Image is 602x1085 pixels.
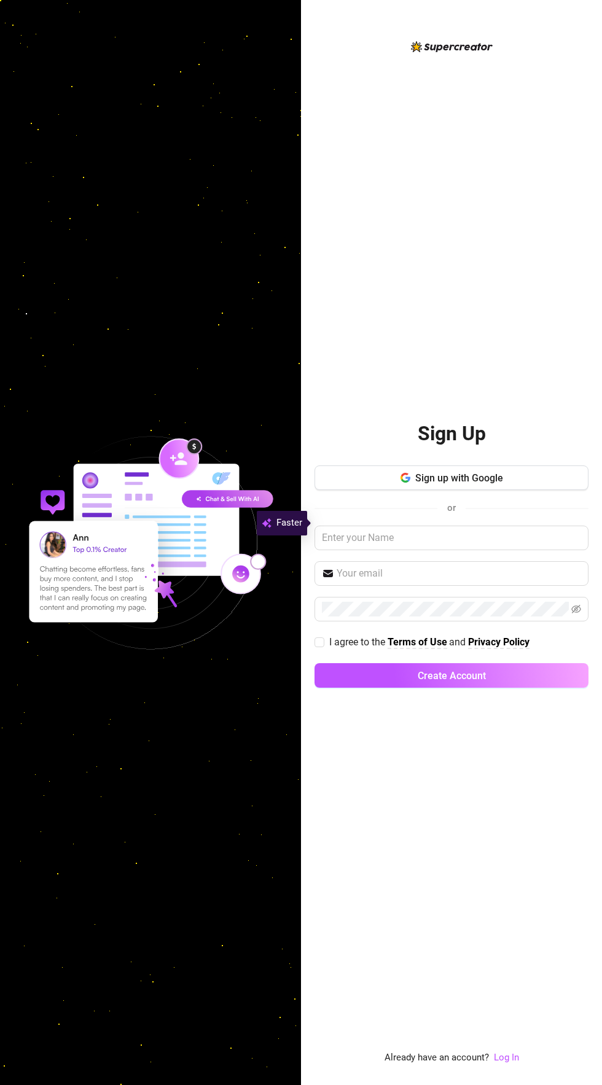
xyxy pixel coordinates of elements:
span: Sign up with Google [415,472,503,484]
span: Faster [276,516,302,531]
span: Already have an account? [385,1051,489,1065]
a: Privacy Policy [468,636,530,649]
input: Your email [337,566,581,581]
span: eye-invisible [571,604,581,614]
a: Terms of Use [388,636,447,649]
img: svg%3e [262,516,272,531]
a: Log In [494,1051,519,1065]
span: or [447,502,456,513]
strong: Privacy Policy [468,636,530,648]
button: Create Account [315,663,588,688]
h2: Sign Up [418,421,486,446]
span: Create Account [418,670,486,682]
a: Log In [494,1052,519,1063]
input: Enter your Name [315,526,588,550]
span: I agree to the [329,636,388,648]
strong: Terms of Use [388,636,447,648]
button: Sign up with Google [315,465,588,490]
span: and [449,636,468,648]
img: logo-BBDzfeDw.svg [411,41,493,52]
